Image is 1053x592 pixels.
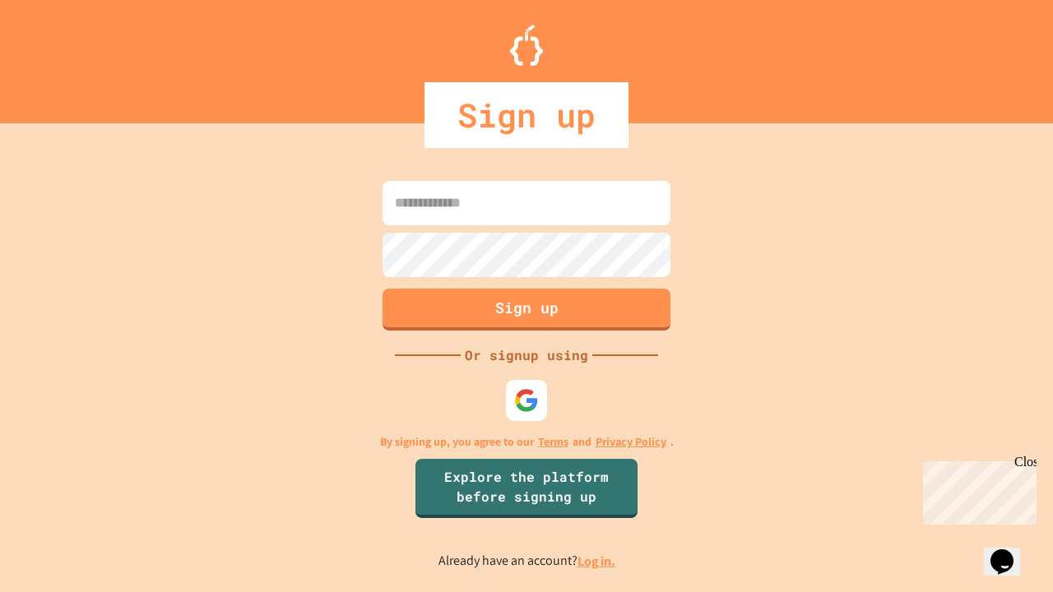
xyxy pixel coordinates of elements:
[596,433,666,451] a: Privacy Policy
[916,455,1037,525] iframe: chat widget
[984,526,1037,576] iframe: chat widget
[510,25,543,66] img: Logo.svg
[538,433,568,451] a: Terms
[415,459,638,518] a: Explore the platform before signing up
[380,433,674,451] p: By signing up, you agree to our and .
[383,289,670,331] button: Sign up
[424,82,629,148] div: Sign up
[438,551,615,571] p: Already have an account?
[7,7,114,104] div: Chat with us now!Close
[461,345,592,365] div: Or signup using
[578,553,615,570] a: Log in.
[514,388,539,413] img: google-icon.svg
